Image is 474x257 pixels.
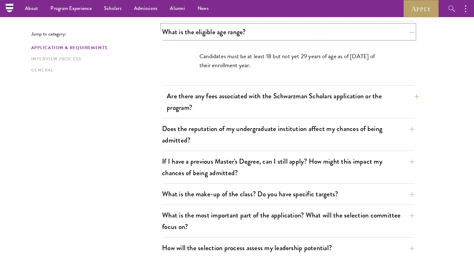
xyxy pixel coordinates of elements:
a: General [31,67,158,73]
button: If I have a previous Master's Degree, can I still apply? How might this impact my chances of bein... [162,154,414,180]
a: Application & Requirements [31,44,158,51]
p: Candidates must be at least 18 but not yet 29 years of age as of [DATE] of their enrollment year. [199,52,377,70]
a: Interview Process [31,56,158,62]
p: Jump to category: [31,31,162,37]
button: What is the most important part of the application? What will the selection committee focus on? [162,208,414,234]
button: Does the reputation of my undergraduate institution affect my chances of being admitted? [162,122,414,147]
button: What is the make-up of the class? Do you have specific targets? [162,187,414,201]
button: How will the selection process assess my leadership potential? [162,241,414,255]
button: What is the eligible age range? [162,25,414,39]
button: Are there any fees associated with the Schwarzman Scholars application or the program? [167,89,419,114]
